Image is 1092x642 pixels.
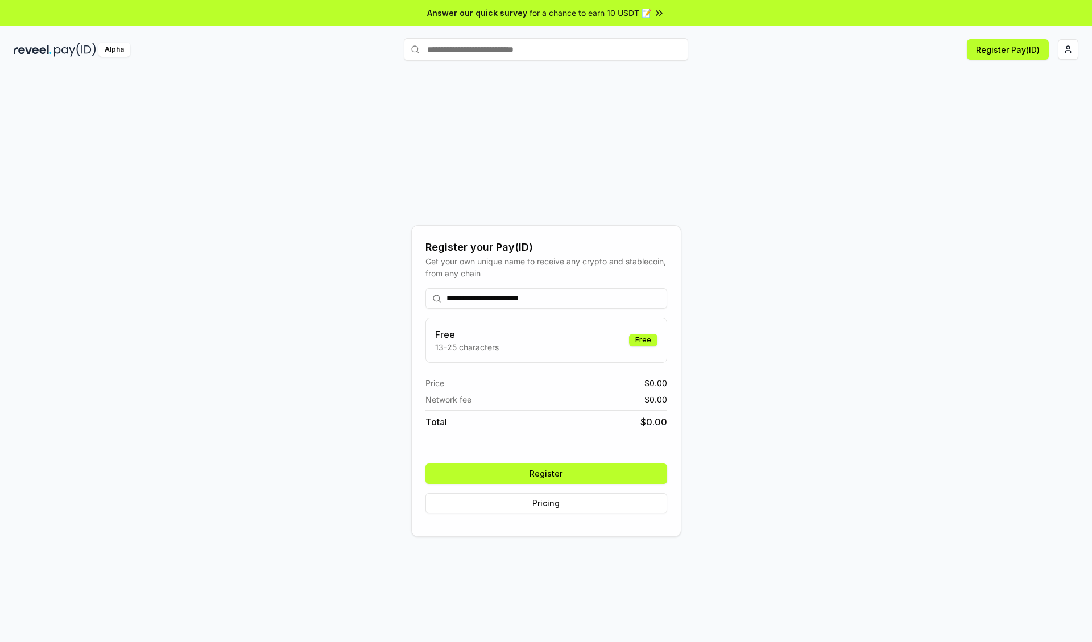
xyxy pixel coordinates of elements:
[425,493,667,513] button: Pricing
[435,341,499,353] p: 13-25 characters
[425,415,447,429] span: Total
[425,463,667,484] button: Register
[98,43,130,57] div: Alpha
[435,328,499,341] h3: Free
[425,239,667,255] div: Register your Pay(ID)
[644,377,667,389] span: $ 0.00
[530,7,651,19] span: for a chance to earn 10 USDT 📝
[425,377,444,389] span: Price
[640,415,667,429] span: $ 0.00
[427,7,527,19] span: Answer our quick survey
[425,394,471,405] span: Network fee
[54,43,96,57] img: pay_id
[644,394,667,405] span: $ 0.00
[629,334,657,346] div: Free
[14,43,52,57] img: reveel_dark
[425,255,667,279] div: Get your own unique name to receive any crypto and stablecoin, from any chain
[967,39,1049,60] button: Register Pay(ID)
